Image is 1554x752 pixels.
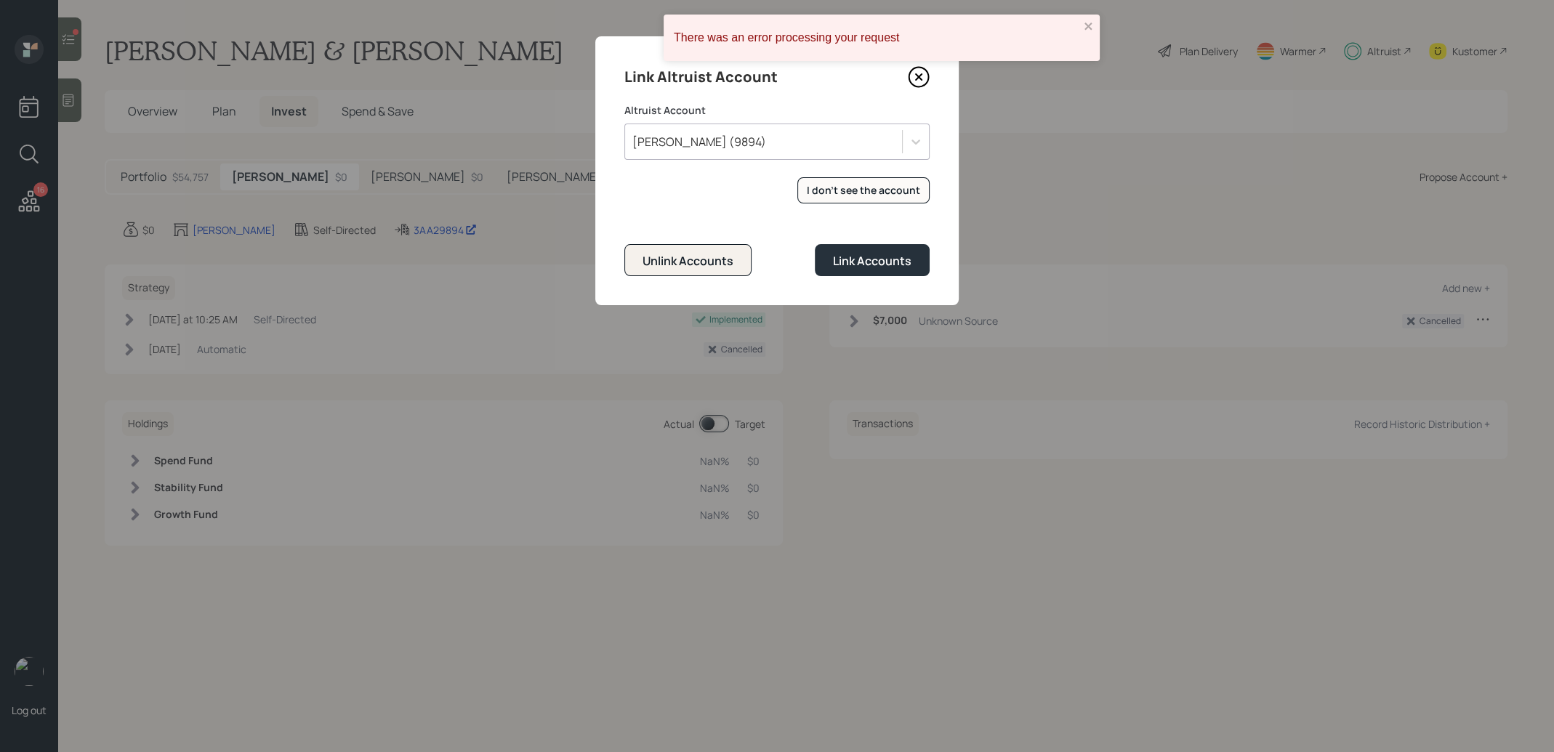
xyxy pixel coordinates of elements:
button: Link Accounts [815,244,930,275]
button: close [1084,20,1094,34]
button: I don't see the account [797,177,930,204]
div: I don't see the account [807,183,920,198]
label: Altruist Account [624,103,930,118]
div: Unlink Accounts [643,253,733,269]
button: Unlink Accounts [624,244,752,275]
div: There was an error processing your request [674,31,1079,44]
h4: Link Altruist Account [624,65,778,89]
div: [PERSON_NAME] (9894) [632,134,766,150]
div: Link Accounts [833,253,911,269]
